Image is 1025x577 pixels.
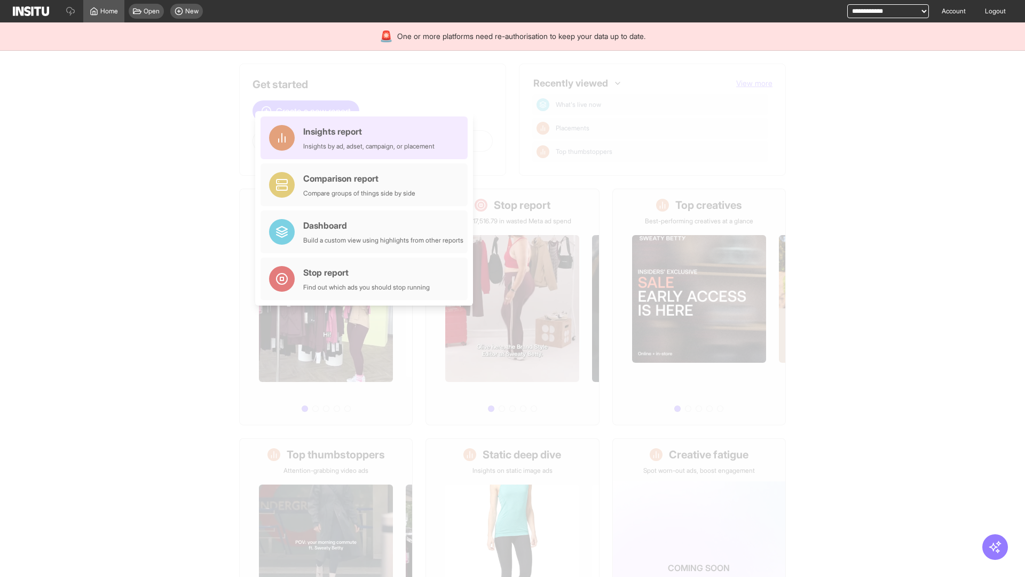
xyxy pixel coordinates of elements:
[303,283,430,292] div: Find out which ads you should stop running
[303,189,415,198] div: Compare groups of things side by side
[303,266,430,279] div: Stop report
[380,29,393,44] div: 🚨
[397,31,645,42] span: One or more platforms need re-authorisation to keep your data up to date.
[13,6,49,16] img: Logo
[303,125,435,138] div: Insights report
[100,7,118,15] span: Home
[303,172,415,185] div: Comparison report
[185,7,199,15] span: New
[144,7,160,15] span: Open
[303,236,463,245] div: Build a custom view using highlights from other reports
[303,142,435,151] div: Insights by ad, adset, campaign, or placement
[303,219,463,232] div: Dashboard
